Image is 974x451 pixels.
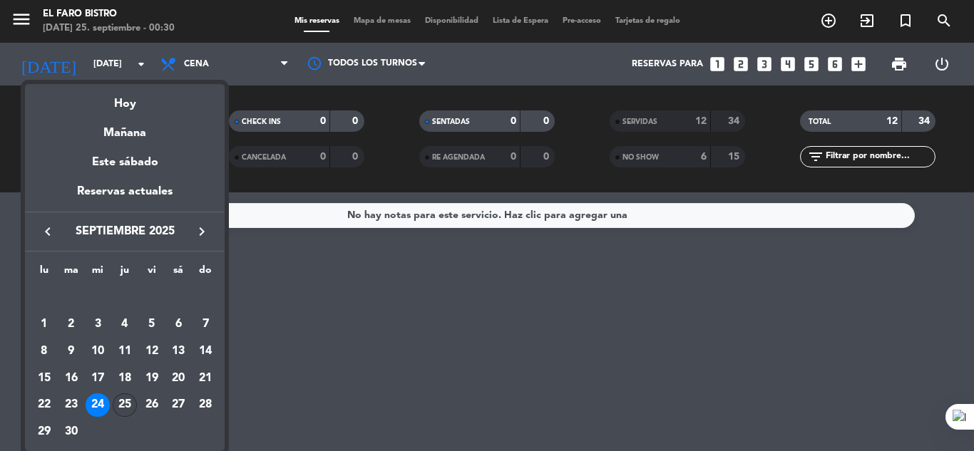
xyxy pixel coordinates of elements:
span: septiembre 2025 [61,222,189,241]
div: 28 [193,393,217,418]
div: 1 [32,312,56,336]
th: jueves [111,262,138,284]
div: 20 [166,366,190,390]
td: 20 de septiembre de 2025 [165,365,193,392]
div: 18 [113,366,137,390]
div: 2 [59,312,83,336]
div: 21 [193,366,217,390]
td: 1 de septiembre de 2025 [31,311,58,338]
th: sábado [165,262,193,284]
div: 3 [86,312,110,336]
th: miércoles [84,262,111,284]
div: 10 [86,339,110,363]
i: keyboard_arrow_left [39,223,56,240]
td: 26 de septiembre de 2025 [138,392,165,419]
div: 22 [32,393,56,418]
td: 4 de septiembre de 2025 [111,311,138,338]
td: 8 de septiembre de 2025 [31,338,58,365]
td: 6 de septiembre de 2025 [165,311,193,338]
td: 3 de septiembre de 2025 [84,311,111,338]
div: 30 [59,420,83,444]
div: 25 [113,393,137,418]
td: 23 de septiembre de 2025 [58,392,85,419]
td: 28 de septiembre de 2025 [192,392,219,419]
td: 18 de septiembre de 2025 [111,365,138,392]
div: 8 [32,339,56,363]
td: 11 de septiembre de 2025 [111,338,138,365]
td: 30 de septiembre de 2025 [58,418,85,445]
div: 24 [86,393,110,418]
div: 6 [166,312,190,336]
td: 13 de septiembre de 2025 [165,338,193,365]
div: Reservas actuales [25,182,225,212]
div: Hoy [25,84,225,113]
button: keyboard_arrow_left [35,222,61,241]
td: 7 de septiembre de 2025 [192,311,219,338]
div: 11 [113,339,137,363]
div: 19 [140,366,164,390]
td: 12 de septiembre de 2025 [138,338,165,365]
td: SEP. [31,284,219,311]
td: 16 de septiembre de 2025 [58,365,85,392]
th: viernes [138,262,165,284]
td: 25 de septiembre de 2025 [111,392,138,419]
td: 9 de septiembre de 2025 [58,338,85,365]
td: 21 de septiembre de 2025 [192,365,219,392]
td: 15 de septiembre de 2025 [31,365,58,392]
div: 12 [140,339,164,363]
td: 5 de septiembre de 2025 [138,311,165,338]
td: 24 de septiembre de 2025 [84,392,111,419]
div: 27 [166,393,190,418]
i: keyboard_arrow_right [193,223,210,240]
div: 5 [140,312,164,336]
div: 4 [113,312,137,336]
td: 10 de septiembre de 2025 [84,338,111,365]
div: 26 [140,393,164,418]
td: 17 de septiembre de 2025 [84,365,111,392]
td: 27 de septiembre de 2025 [165,392,193,419]
div: 13 [166,339,190,363]
td: 19 de septiembre de 2025 [138,365,165,392]
td: 2 de septiembre de 2025 [58,311,85,338]
div: 29 [32,420,56,444]
td: 29 de septiembre de 2025 [31,418,58,445]
td: 14 de septiembre de 2025 [192,338,219,365]
div: 17 [86,366,110,390]
div: Este sábado [25,142,225,182]
div: 7 [193,312,217,336]
div: 23 [59,393,83,418]
button: keyboard_arrow_right [189,222,215,241]
div: 9 [59,339,83,363]
div: 14 [193,339,217,363]
th: domingo [192,262,219,284]
div: 16 [59,366,83,390]
div: Mañana [25,113,225,142]
th: lunes [31,262,58,284]
td: 22 de septiembre de 2025 [31,392,58,419]
div: 15 [32,366,56,390]
th: martes [58,262,85,284]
